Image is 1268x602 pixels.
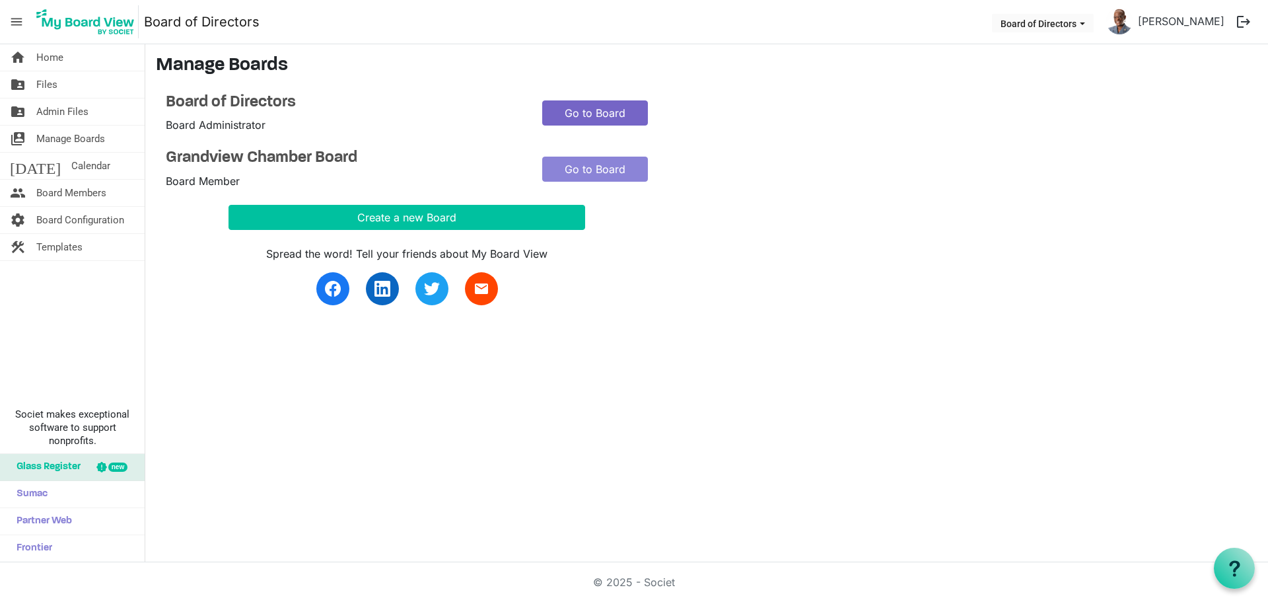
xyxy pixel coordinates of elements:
[166,174,240,188] span: Board Member
[542,100,648,126] a: Go to Board
[36,44,63,71] span: Home
[10,98,26,125] span: folder_shared
[465,272,498,305] a: email
[1106,8,1133,34] img: s7qfB5MKwdkS9OYTWSwwxl5CWFQ1u8VKxEtO9k2uEE4UF7kKmTQz6CSALKVbR88LrDLtu5HBZSXwr9Ohy9kQtw_thumb.png
[36,126,105,152] span: Manage Boards
[229,205,585,230] button: Create a new Board
[4,9,29,34] span: menu
[10,234,26,260] span: construction
[10,153,61,179] span: [DATE]
[10,508,72,535] span: Partner Web
[166,118,265,132] span: Board Administrator
[166,93,522,112] a: Board of Directors
[1133,8,1230,34] a: [PERSON_NAME]
[36,234,83,260] span: Templates
[1230,8,1257,36] button: logout
[10,180,26,206] span: people
[71,153,110,179] span: Calendar
[325,281,341,297] img: facebook.svg
[166,149,522,168] a: Grandview Chamber Board
[36,98,88,125] span: Admin Files
[6,408,139,447] span: Societ makes exceptional software to support nonprofits.
[10,44,26,71] span: home
[229,246,585,262] div: Spread the word! Tell your friends about My Board View
[32,5,139,38] img: My Board View Logo
[10,481,48,508] span: Sumac
[10,454,81,480] span: Glass Register
[108,463,127,472] div: new
[542,157,648,182] a: Go to Board
[32,5,144,38] a: My Board View Logo
[10,126,26,152] span: switch_account
[992,14,1094,32] button: Board of Directors dropdownbutton
[36,180,106,206] span: Board Members
[374,281,390,297] img: linkedin.svg
[144,9,260,35] a: Board of Directors
[36,71,57,98] span: Files
[593,576,675,589] a: © 2025 - Societ
[10,207,26,233] span: settings
[424,281,440,297] img: twitter.svg
[10,71,26,98] span: folder_shared
[36,207,124,233] span: Board Configuration
[156,55,1257,77] h3: Manage Boards
[474,281,489,297] span: email
[10,535,52,562] span: Frontier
